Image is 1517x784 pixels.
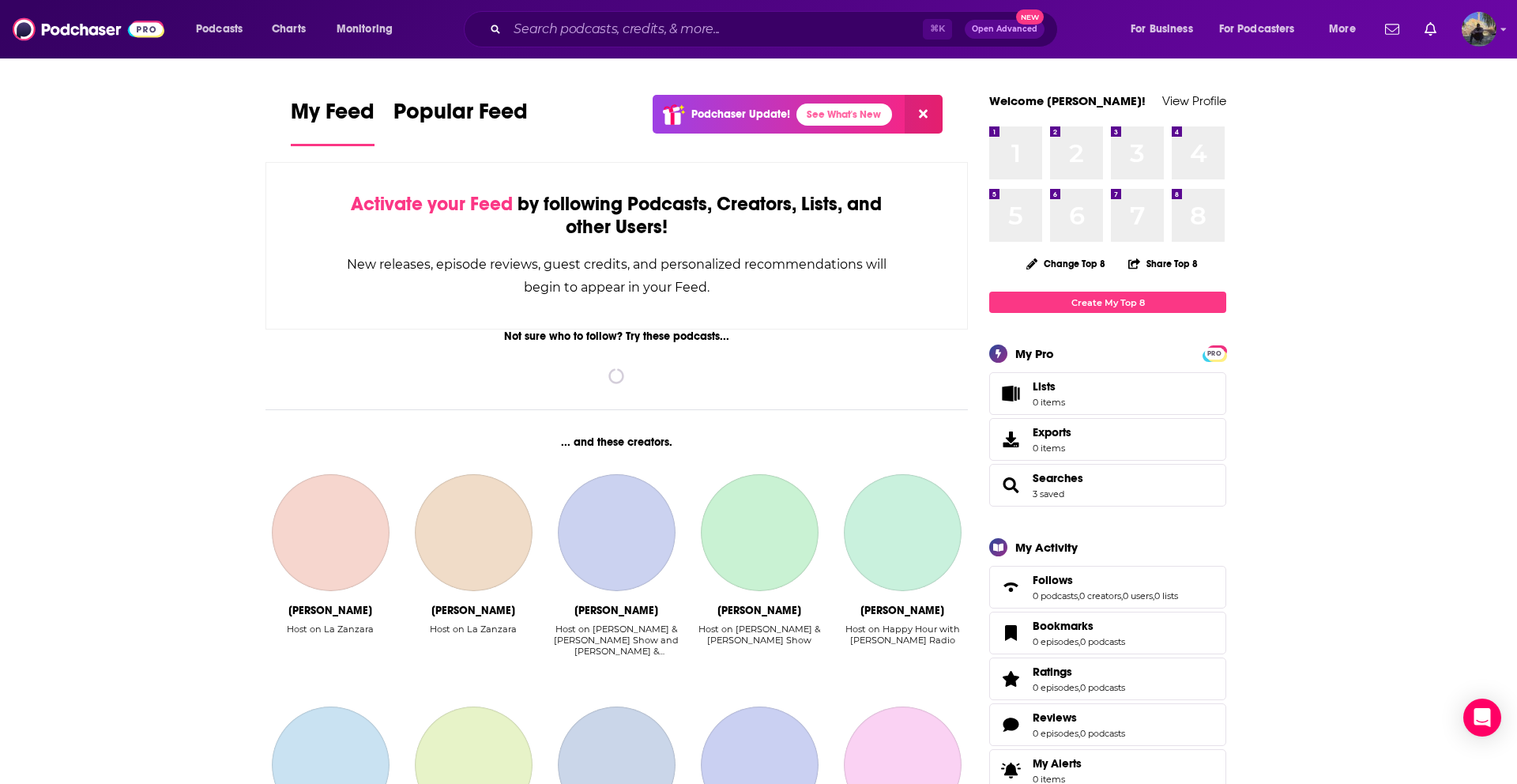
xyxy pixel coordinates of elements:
[1078,636,1080,647] span: ,
[1219,18,1295,40] span: For Podcasters
[1121,590,1123,601] span: ,
[1015,346,1054,361] div: My Pro
[1209,17,1318,42] button: open menu
[1123,590,1153,601] a: 0 users
[1033,379,1065,394] span: Lists
[1462,12,1496,47] img: User Profile
[1033,488,1064,499] a: 3 saved
[717,604,801,617] div: Marshall Harris
[1379,16,1406,43] a: Show notifications dropdown
[989,372,1226,415] a: Lists
[1033,590,1078,601] a: 0 podcasts
[1154,590,1178,601] a: 0 lists
[551,624,682,658] div: Host on Rahimi, Harris & Grote Show and Rahimi & Harris Show
[291,98,375,146] a: My Feed
[507,17,923,42] input: Search podcasts, credits, & more...
[431,604,515,617] div: David Parenzo
[989,464,1226,507] span: Searches
[1033,619,1125,633] a: Bookmarks
[1017,254,1115,273] button: Change Top 8
[995,759,1026,782] span: My Alerts
[1033,573,1073,587] span: Follows
[393,98,528,146] a: Popular Feed
[1033,665,1072,679] span: Ratings
[415,474,532,591] a: David Parenzo
[995,383,1026,405] span: Lists
[1033,710,1077,725] span: Reviews
[1080,682,1125,693] a: 0 podcasts
[1033,710,1125,725] a: Reviews
[574,604,658,617] div: Dan Bernstein
[1033,573,1178,587] a: Follows
[430,624,517,658] div: Host on La Zanzara
[965,20,1045,39] button: Open AdvancedNew
[272,474,389,591] a: Giuseppe Cruciani
[989,658,1226,700] span: Ratings
[1080,636,1125,647] a: 0 podcasts
[860,604,944,617] div: John Hardin
[995,474,1026,496] a: Searches
[1418,16,1443,43] a: Show notifications dropdown
[1329,18,1356,40] span: More
[551,624,682,657] div: Host on [PERSON_NAME] & [PERSON_NAME] Show and [PERSON_NAME] & [PERSON_NAME] Show
[1127,248,1199,279] button: Share Top 8
[1078,728,1080,739] span: ,
[345,253,888,299] div: New releases, episode reviews, guest credits, and personalized recommendations will begin to appe...
[558,474,675,591] a: Dan Bernstein
[1033,665,1125,679] a: Ratings
[838,624,968,658] div: Host on Happy Hour with Johnny Radio
[287,624,374,635] div: Host on La Zanzara
[695,624,825,658] div: Host on Rahimi, Harris & Grote Show
[185,17,263,42] button: open menu
[1078,682,1080,693] span: ,
[1205,347,1224,359] a: PRO
[1033,636,1078,647] a: 0 episodes
[701,474,818,591] a: Marshall Harris
[1318,17,1376,42] button: open menu
[393,98,528,134] span: Popular Feed
[989,418,1226,461] a: Exports
[995,668,1026,690] a: Ratings
[691,107,790,121] p: Podchaser Update!
[291,98,375,134] span: My Feed
[1033,619,1094,633] span: Bookmarks
[1079,590,1121,601] a: 0 creators
[1015,540,1078,555] div: My Activity
[989,566,1226,609] span: Follows
[345,193,888,239] div: by following Podcasts, Creators, Lists, and other Users!
[1033,425,1071,439] span: Exports
[1462,12,1496,47] span: Logged in as French
[1153,590,1154,601] span: ,
[1462,12,1496,47] button: Show profile menu
[995,622,1026,644] a: Bookmarks
[13,14,164,44] img: Podchaser - Follow, Share and Rate Podcasts
[989,292,1226,313] a: Create My Top 8
[923,19,952,40] span: ⌘ K
[695,624,825,646] div: Host on [PERSON_NAME] & [PERSON_NAME] Show
[995,576,1026,598] a: Follows
[989,612,1226,654] span: Bookmarks
[1033,397,1065,408] span: 0 items
[972,25,1037,33] span: Open Advanced
[479,11,1073,47] div: Search podcasts, credits, & more...
[262,17,315,42] a: Charts
[989,93,1146,108] a: Welcome [PERSON_NAME]!
[1120,17,1213,42] button: open menu
[288,604,372,617] div: Giuseppe Cruciani
[1033,728,1078,739] a: 0 episodes
[1033,471,1083,485] a: Searches
[1131,18,1193,40] span: For Business
[1463,699,1501,737] div: Open Intercom Messenger
[1033,682,1078,693] a: 0 episodes
[272,18,306,40] span: Charts
[995,714,1026,736] a: Reviews
[838,624,968,646] div: Host on Happy Hour with [PERSON_NAME] Radio
[430,624,517,635] div: Host on La Zanzara
[1080,728,1125,739] a: 0 podcasts
[265,330,968,343] div: Not sure who to follow? Try these podcasts...
[196,18,243,40] span: Podcasts
[844,474,961,591] a: John Hardin
[287,624,374,658] div: Host on La Zanzara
